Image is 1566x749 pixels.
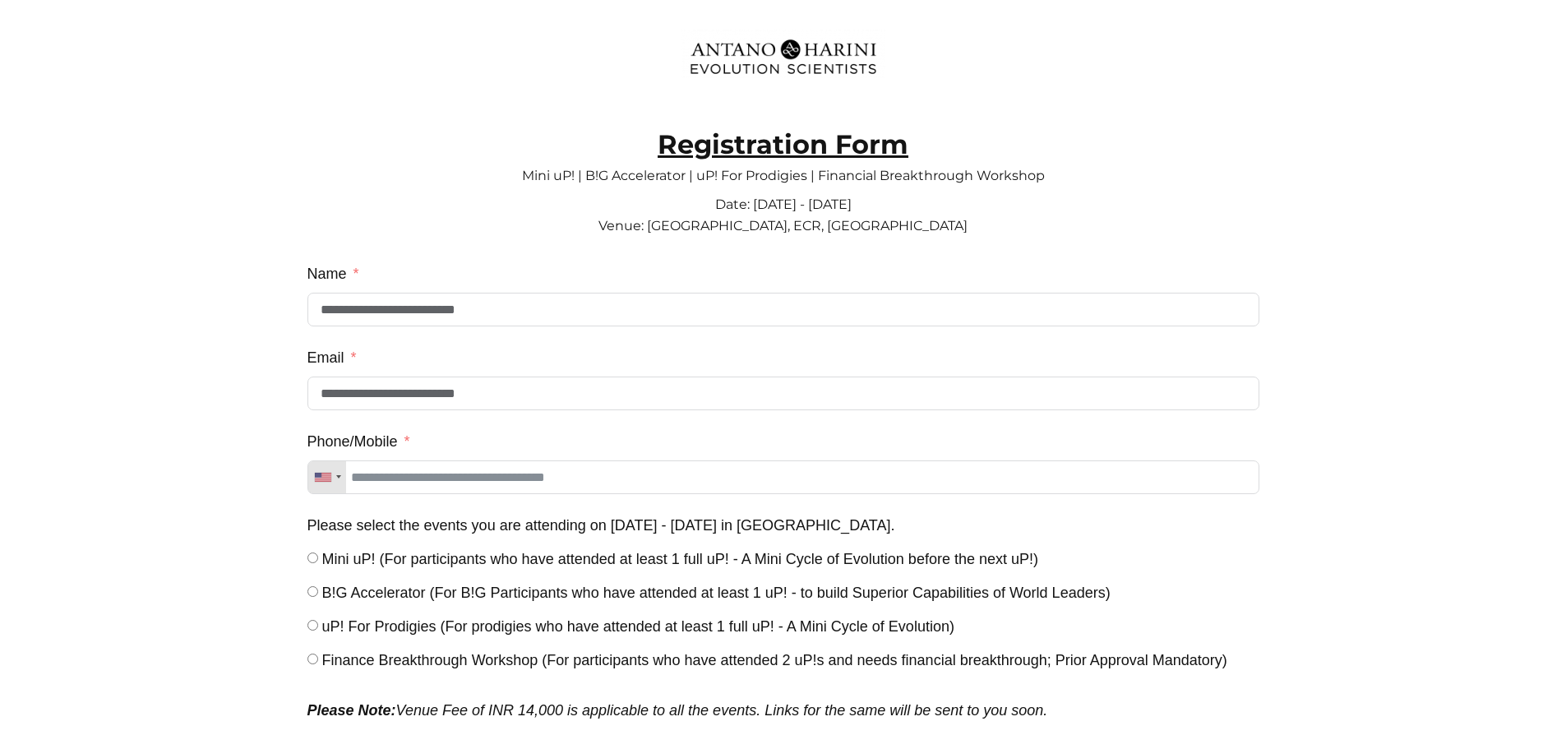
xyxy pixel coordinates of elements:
[307,586,318,597] input: B!G Accelerator (For B!G Participants who have attended at least 1 uP! - to build Superior Capabi...
[322,652,1227,668] span: Finance Breakthrough Workshop (For participants who have attended 2 uP!s and needs financial brea...
[598,196,968,233] span: Date: [DATE] - [DATE] Venue: [GEOGRAPHIC_DATA], ECR, [GEOGRAPHIC_DATA]
[307,654,318,664] input: Finance Breakthrough Workshop (For participants who have attended 2 uP!s and needs financial brea...
[307,620,318,631] input: uP! For Prodigies (For prodigies who have attended at least 1 full uP! - A Mini Cycle of Evolution)
[307,460,1259,494] input: Phone/Mobile
[307,343,357,372] label: Email
[307,702,1048,719] em: Venue Fee of INR 14,000 is applicable to all the events. Links for the same will be sent to you s...
[322,585,1111,601] span: B!G Accelerator (For B!G Participants who have attended at least 1 uP! - to build Superior Capabi...
[307,702,396,719] strong: Please Note:
[307,553,318,563] input: Mini uP! (For participants who have attended at least 1 full uP! - A Mini Cycle of Evolution befo...
[307,377,1259,410] input: Email
[307,427,410,456] label: Phone/Mobile
[681,29,885,85] img: Evolution-Scientist (2)
[322,551,1038,567] span: Mini uP! (For participants who have attended at least 1 full uP! - A Mini Cycle of Evolution befo...
[658,128,908,160] strong: Registration Form
[307,155,1259,180] p: Mini uP! | B!G Accelerator | uP! For Prodigies | Financial Breakthrough Workshop
[322,618,954,635] span: uP! For Prodigies (For prodigies who have attended at least 1 full uP! - A Mini Cycle of Evolution)
[307,511,895,540] label: Please select the events you are attending on 18th - 21st Sep 2025 in Chennai.
[308,461,346,493] div: Telephone country code
[307,259,359,289] label: Name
